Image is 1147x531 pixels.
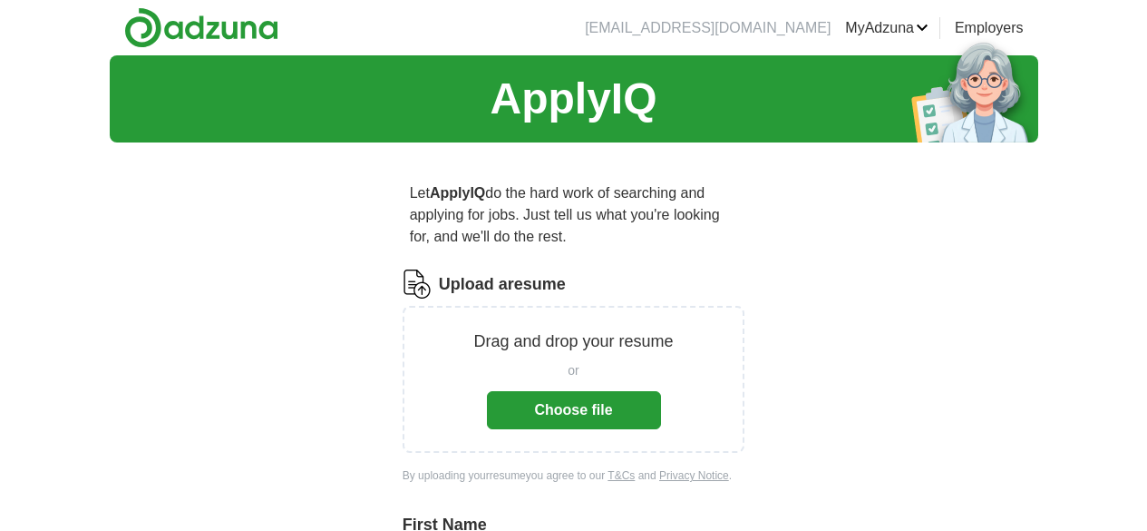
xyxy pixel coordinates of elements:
div: By uploading your resume you agree to our and . [403,467,745,484]
img: Adzuna logo [124,7,278,48]
a: T&Cs [608,469,635,482]
p: Drag and drop your resume [473,329,673,354]
h1: ApplyIQ [490,66,656,132]
li: [EMAIL_ADDRESS][DOMAIN_NAME] [585,17,831,39]
button: Choose file [487,391,661,429]
label: Upload a resume [439,272,566,297]
p: Let do the hard work of searching and applying for jobs. Just tell us what you're looking for, an... [403,175,745,255]
span: or [568,361,578,380]
a: Employers [955,17,1024,39]
a: Privacy Notice [659,469,729,482]
strong: ApplyIQ [430,185,485,201]
img: CV Icon [403,270,432,299]
a: MyAdzuna [845,17,928,39]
